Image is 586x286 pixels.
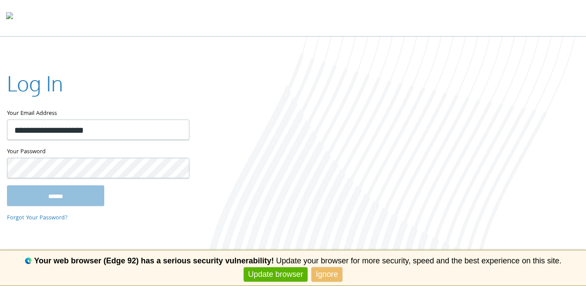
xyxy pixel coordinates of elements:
[276,256,561,265] span: Update your browser for more security, speed and the best experience on this site.
[6,9,13,27] img: todyl-logo-dark.svg
[7,213,68,223] a: Forgot Your Password?
[7,147,189,158] label: Your Password
[34,256,274,265] b: Your web browser (Edge 92) has a serious security vulnerability!
[311,267,342,282] a: Ignore
[7,69,63,98] h2: Log In
[244,267,308,282] a: Update browser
